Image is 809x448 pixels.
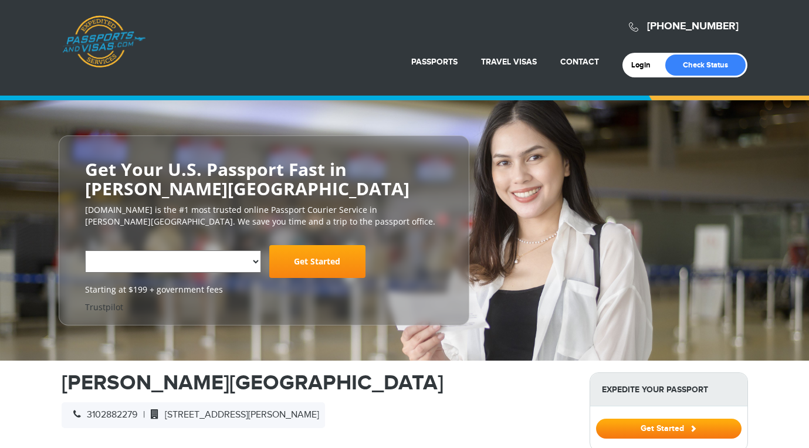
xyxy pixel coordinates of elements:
a: Get Started [269,245,365,278]
strong: Expedite Your Passport [590,373,747,406]
div: | [62,402,325,428]
a: Travel Visas [481,57,537,67]
span: 3102882279 [67,409,137,420]
a: Check Status [665,55,746,76]
a: Passports [411,57,458,67]
span: Starting at $199 + government fees [85,284,443,296]
span: [STREET_ADDRESS][PERSON_NAME] [145,409,319,420]
h1: [PERSON_NAME][GEOGRAPHIC_DATA] [62,372,572,393]
a: Trustpilot [85,301,123,313]
a: Contact [560,57,599,67]
a: [PHONE_NUMBER] [647,20,739,33]
a: Get Started [596,423,742,433]
p: [DOMAIN_NAME] is the #1 most trusted online Passport Courier Service in [PERSON_NAME][GEOGRAPHIC_... [85,204,443,228]
a: Login [631,60,659,70]
button: Get Started [596,419,742,439]
a: Passports & [DOMAIN_NAME] [62,15,145,68]
h2: Get Your U.S. Passport Fast in [PERSON_NAME][GEOGRAPHIC_DATA] [85,159,443,198]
